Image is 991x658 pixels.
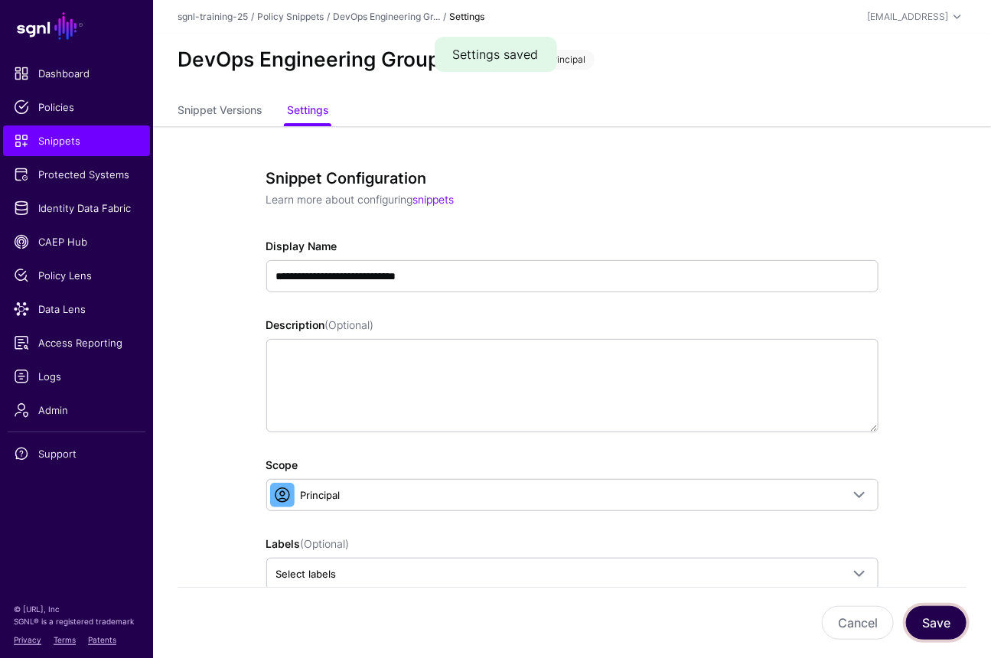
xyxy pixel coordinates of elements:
[3,125,150,156] a: Snippets
[3,226,150,257] a: CAEP Hub
[178,11,248,22] a: sgnl-training-25
[266,536,350,552] label: Labels
[14,635,41,644] a: Privacy
[14,615,139,627] p: SGNL® is a registered trademark
[14,301,139,317] span: Data Lens
[266,191,866,207] p: Learn more about configuring
[266,457,298,473] label: Scope
[440,10,449,24] div: /
[266,169,866,187] h3: Snippet Configuration
[3,159,150,190] a: Protected Systems
[14,234,139,249] span: CAEP Hub
[3,92,150,122] a: Policies
[14,446,139,461] span: Support
[539,50,595,70] span: Principal
[248,10,257,24] div: /
[266,317,374,333] label: Description
[14,369,139,384] span: Logs
[3,193,150,223] a: Identity Data Fabric
[14,99,139,115] span: Policies
[14,335,139,350] span: Access Reporting
[3,58,150,89] a: Dashboard
[413,193,455,206] a: snippets
[178,47,526,72] h2: DevOps Engineering Group Member
[449,11,484,22] strong: Settings
[324,10,333,24] div: /
[257,11,324,22] a: Policy Snippets
[54,635,76,644] a: Terms
[276,568,337,580] span: Select labels
[14,133,139,148] span: Snippets
[14,268,139,283] span: Policy Lens
[301,489,341,501] span: Principal
[301,537,350,550] span: (Optional)
[14,200,139,216] span: Identity Data Fabric
[14,402,139,418] span: Admin
[333,11,440,22] a: DevOps Engineering Gr...
[14,66,139,81] span: Dashboard
[867,10,948,24] div: [EMAIL_ADDRESS]
[3,395,150,425] a: Admin
[14,603,139,615] p: © [URL], Inc
[3,294,150,324] a: Data Lens
[88,635,116,644] a: Patents
[3,361,150,392] a: Logs
[822,606,894,640] button: Cancel
[3,260,150,291] a: Policy Lens
[287,97,328,126] a: Settings
[9,9,144,43] a: SGNL
[3,327,150,358] a: Access Reporting
[14,167,139,182] span: Protected Systems
[325,318,374,331] span: (Optional)
[266,238,337,254] label: Display Name
[906,606,967,640] button: Save
[435,37,557,72] div: Settings saved
[178,97,262,126] a: Snippet Versions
